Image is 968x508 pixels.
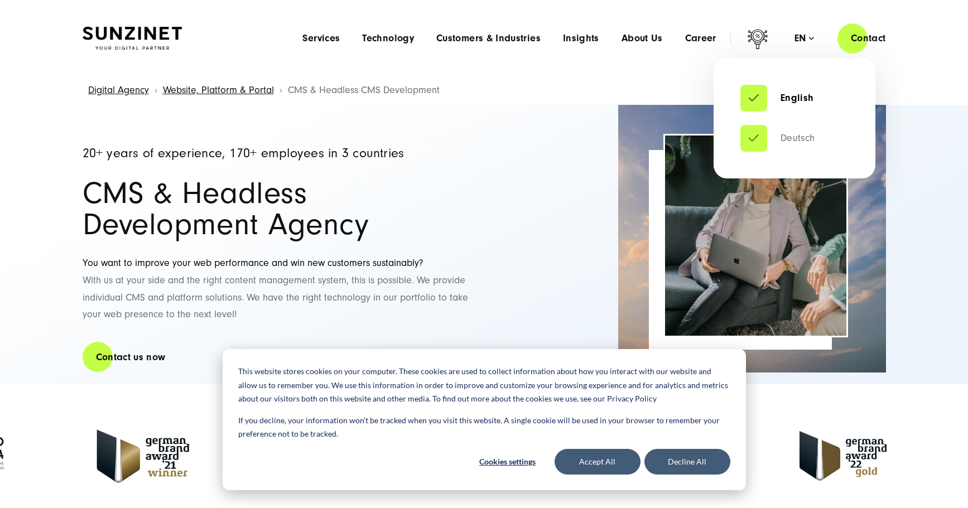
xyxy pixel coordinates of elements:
div: en [794,33,814,44]
img: CMS & Headless Development Agentur - Frau sitzt auf dem Sofa vor ihrem PC und lächelt [665,136,846,336]
button: Accept All [555,449,640,475]
a: Contact [837,22,899,54]
img: SUNZINET Full Service Digital Agentur [83,27,182,50]
p: If you decline, your information won’t be tracked when you visit this website. A single cookie wi... [238,414,730,441]
div: Cookie banner [223,349,746,490]
a: Customers & Industries [436,33,541,44]
button: Cookies settings [465,449,551,475]
a: English [740,93,814,104]
a: Deutsch [740,133,815,144]
a: Insights [563,33,599,44]
a: Technology [362,33,414,44]
h1: CMS & Headless Development Agency [83,178,473,240]
img: German Brand Award 2021 Winner -Full Service Digital Agency SUNZINET [93,423,193,490]
button: Decline All [644,449,730,475]
a: Website, Platform & Portal [163,84,274,96]
a: Digital Agency [88,84,149,96]
span: You want to improve your web performance and win new customers sustainably? [83,257,423,269]
span: CMS & Headless CMS Development [288,84,440,96]
h4: 20+ years of experience, 170+ employees in 3 countries [83,147,473,161]
img: German Brand Award 2022 Gold Winner - Full Service Digital Agency SUNZINET [800,431,887,481]
img: Full-Service Digitalagentur SUNZINET - Business Applications Web & Cloud_2 [618,105,886,372]
a: About Us [622,33,663,44]
a: Career [685,33,716,44]
a: Contact us now [83,341,179,373]
a: Services [302,33,340,44]
p: With us at your side and the right content management system, this is possible. We provide indivi... [83,255,473,323]
p: This website stores cookies on your computer. These cookies are used to collect information about... [238,365,730,406]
